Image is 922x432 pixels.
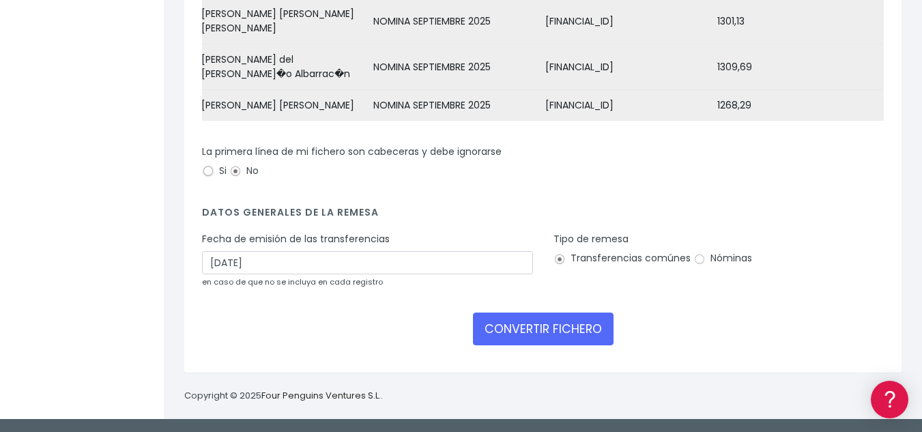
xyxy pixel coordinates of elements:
a: General [14,293,259,314]
a: Videotutoriales [14,215,259,236]
a: Información general [14,116,259,137]
div: Convertir ficheros [14,151,259,164]
h4: Datos generales de la remesa [202,207,884,225]
label: Tipo de remesa [553,232,629,246]
td: NOMINA SEPTIEMBRE 2025 [368,44,540,90]
div: Programadores [14,328,259,341]
div: Facturación [14,271,259,284]
button: CONVERTIR FICHERO [473,313,614,345]
label: Nóminas [693,251,752,265]
td: [FINANCIAL_ID] [540,90,712,121]
p: Copyright © 2025 . [184,389,383,403]
label: Transferencias comúnes [553,251,691,265]
label: La primera línea de mi fichero son cabeceras y debe ignorarse [202,145,502,159]
td: [FINANCIAL_ID] [540,44,712,90]
a: Formatos [14,173,259,194]
a: Problemas habituales [14,194,259,215]
a: Perfiles de empresas [14,236,259,257]
td: NOMINA SEPTIEMBRE 2025 [368,90,540,121]
button: Contáctanos [14,365,259,389]
label: Fecha de emisión de las transferencias [202,232,390,246]
div: Información general [14,95,259,108]
small: en caso de que no se incluya en cada registro [202,276,383,287]
label: Si [202,164,227,178]
a: API [14,349,259,370]
td: 1268,29 [712,90,884,121]
td: [PERSON_NAME] [PERSON_NAME] [196,90,368,121]
td: [PERSON_NAME] del [PERSON_NAME]�o Albarrac�n [196,44,368,90]
label: No [229,164,259,178]
td: 1309,69 [712,44,884,90]
a: Four Penguins Ventures S.L. [261,389,381,402]
a: POWERED BY ENCHANT [188,393,263,406]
